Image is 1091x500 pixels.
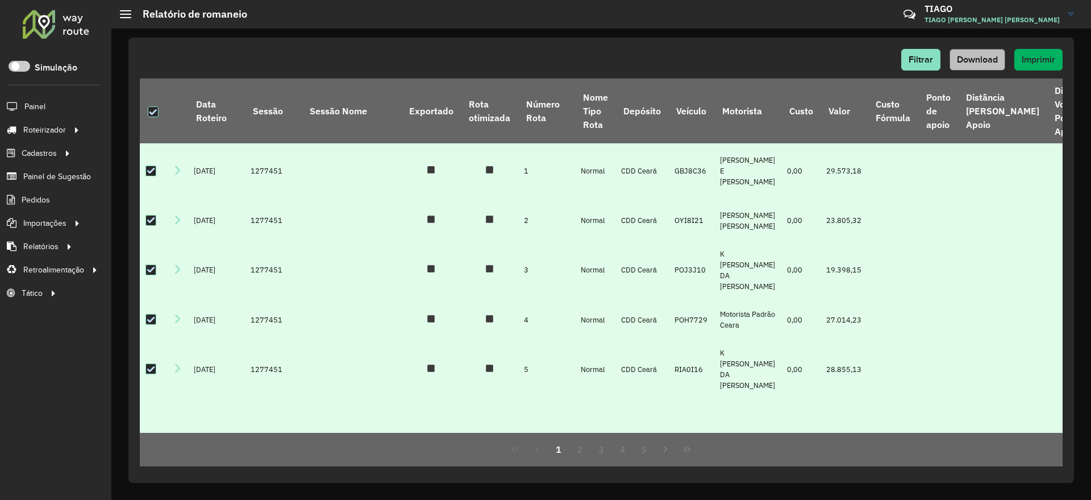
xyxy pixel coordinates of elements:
[23,241,59,253] span: Relatórios
[655,439,676,460] button: Next Page
[925,15,1060,25] span: TIAGO [PERSON_NAME] [PERSON_NAME]
[401,78,461,143] th: Exportado
[615,297,668,342] td: CDD Ceará
[669,143,714,199] td: GBJ8C36
[22,194,50,206] span: Pedidos
[22,147,57,159] span: Cadastros
[918,78,958,143] th: Ponto de apoio
[781,199,821,243] td: 0,00
[245,397,302,496] td: 1277451
[868,78,918,143] th: Custo Fórmula
[548,439,569,460] button: 1
[245,143,302,199] td: 1277451
[714,199,781,243] td: [PERSON_NAME] [PERSON_NAME]
[714,342,781,397] td: K [PERSON_NAME] DA [PERSON_NAME]
[23,217,66,229] span: Importações
[615,78,668,143] th: Depósito
[302,78,401,143] th: Sessão Nome
[23,124,66,136] span: Roteirizador
[781,397,821,496] td: 0,00
[669,78,714,143] th: Veículo
[615,143,668,199] td: CDD Ceará
[1014,49,1063,71] button: Imprimir
[24,101,45,113] span: Painel
[897,2,922,27] a: Contato Rápido
[821,143,868,199] td: 29.573,18
[518,297,575,342] td: 4
[245,243,302,298] td: 1277451
[518,397,575,496] td: 6
[23,171,91,183] span: Painel de Sugestão
[714,78,781,143] th: Motorista
[669,397,714,496] td: RIC6E95
[518,143,575,199] td: 1
[901,49,940,71] button: Filtrar
[22,287,43,299] span: Tático
[1022,55,1055,64] span: Imprimir
[669,342,714,397] td: RIA0I16
[188,342,245,397] td: [DATE]
[245,342,302,397] td: 1277451
[575,397,615,496] td: Normal
[575,297,615,342] td: Normal
[575,342,615,397] td: Normal
[669,243,714,298] td: POJ3J10
[575,199,615,243] td: Normal
[821,78,868,143] th: Valor
[188,78,245,143] th: Data Roteiro
[590,439,612,460] button: 3
[188,199,245,243] td: [DATE]
[714,143,781,199] td: [PERSON_NAME] E [PERSON_NAME]
[245,199,302,243] td: 1277451
[575,243,615,298] td: Normal
[821,342,868,397] td: 28.855,13
[714,297,781,342] td: Motorista Padrão Ceara
[925,3,1060,14] h3: TIAGO
[714,243,781,298] td: K [PERSON_NAME] DA [PERSON_NAME]
[781,143,821,199] td: 0,00
[518,342,575,397] td: 5
[958,78,1047,143] th: Distância [PERSON_NAME] Apoio
[781,342,821,397] td: 0,00
[615,397,668,496] td: CDD Ceará
[461,78,518,143] th: Rota otimizada
[245,78,302,143] th: Sessão
[909,55,933,64] span: Filtrar
[957,55,998,64] span: Download
[714,397,781,496] td: [PERSON_NAME] [PERSON_NAME]
[575,78,615,143] th: Nome Tipo Rota
[821,397,868,496] td: 33.942,30
[575,143,615,199] td: Normal
[188,297,245,342] td: [DATE]
[669,199,714,243] td: OYI8I21
[821,243,868,298] td: 19.398,15
[188,143,245,199] td: [DATE]
[615,342,668,397] td: CDD Ceará
[615,243,668,298] td: CDD Ceará
[188,243,245,298] td: [DATE]
[669,297,714,342] td: POH7729
[781,243,821,298] td: 0,00
[676,439,698,460] button: Last Page
[188,397,245,496] td: [DATE]
[950,49,1005,71] button: Download
[245,297,302,342] td: 1277451
[518,78,575,143] th: Número Rota
[634,439,655,460] button: 5
[131,8,247,20] h2: Relatório de romaneio
[821,297,868,342] td: 27.014,23
[569,439,590,460] button: 2
[821,199,868,243] td: 23.805,32
[781,78,821,143] th: Custo
[612,439,634,460] button: 4
[518,199,575,243] td: 2
[781,297,821,342] td: 0,00
[23,264,84,276] span: Retroalimentação
[518,243,575,298] td: 3
[35,61,77,75] label: Simulação
[615,199,668,243] td: CDD Ceará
